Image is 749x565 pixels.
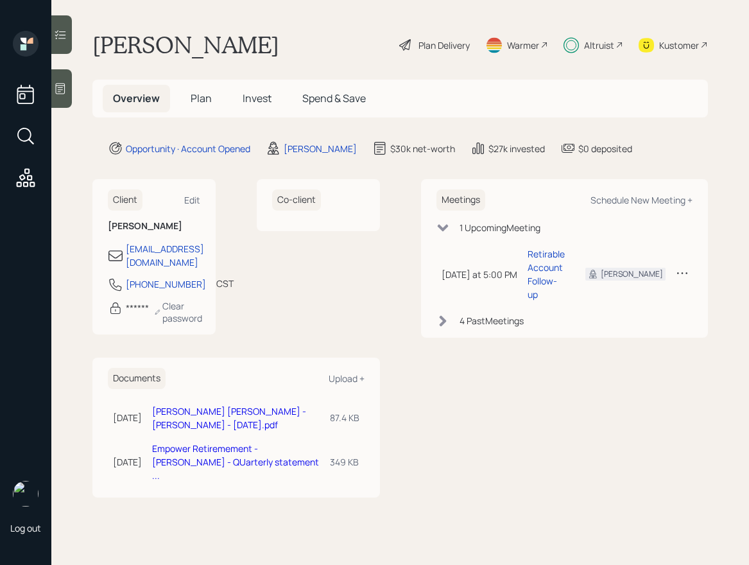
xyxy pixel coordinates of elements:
a: [PERSON_NAME] [PERSON_NAME] - [PERSON_NAME] - [DATE].pdf [152,405,306,431]
a: Empower Retiremement - [PERSON_NAME] - QUarterly statement ... [152,442,319,482]
div: 4 Past Meeting s [460,314,524,327]
h6: Client [108,189,142,211]
div: [DATE] at 5:00 PM [442,268,517,281]
div: Log out [10,522,41,534]
div: $30k net-worth [390,142,455,155]
div: $27k invested [488,142,545,155]
h6: Meetings [436,189,485,211]
img: hunter_neumayer.jpg [13,481,39,507]
div: Altruist [584,39,614,52]
h1: [PERSON_NAME] [92,31,279,59]
span: Overview [113,91,160,105]
div: Kustomer [659,39,699,52]
div: CST [216,277,234,290]
div: Schedule New Meeting + [590,194,693,206]
h6: Co-client [272,189,321,211]
div: Opportunity · Account Opened [126,142,250,155]
h6: [PERSON_NAME] [108,221,200,232]
div: Warmer [507,39,539,52]
div: Plan Delivery [418,39,470,52]
div: [PHONE_NUMBER] [126,277,206,291]
div: 87.4 KB [330,411,359,424]
div: [PERSON_NAME] [601,268,663,280]
div: Edit [184,194,200,206]
div: 1 Upcoming Meeting [460,221,540,234]
span: Invest [243,91,271,105]
span: Spend & Save [302,91,366,105]
div: Upload + [329,372,365,385]
div: [DATE] [113,455,142,469]
div: [EMAIL_ADDRESS][DOMAIN_NAME] [126,242,204,269]
div: 349 KB [330,455,359,469]
div: [PERSON_NAME] [284,142,357,155]
div: Retirable Account Follow-up [528,247,565,301]
span: Plan [191,91,212,105]
div: Clear password [154,300,205,324]
h6: Documents [108,368,166,389]
div: $0 deposited [578,142,632,155]
div: [DATE] [113,411,142,424]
